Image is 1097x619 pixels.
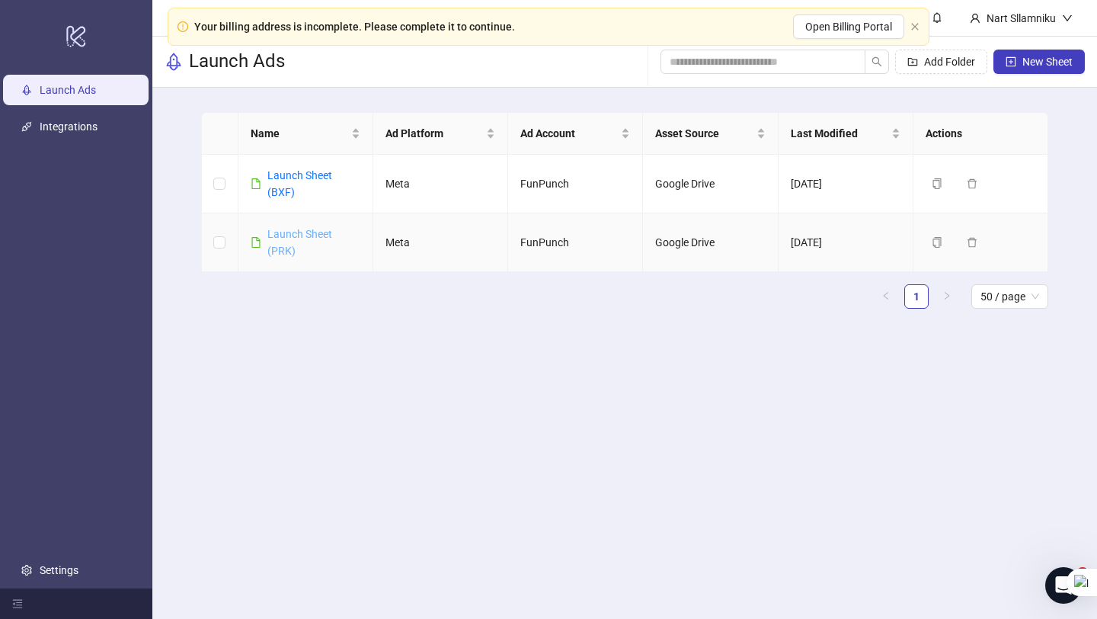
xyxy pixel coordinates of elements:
span: down [1062,13,1073,24]
td: [DATE] [779,155,913,213]
li: 1 [904,284,929,309]
span: rocket [165,53,183,71]
iframe: Intercom live chat [1045,567,1082,604]
div: Nart Sllamniku [980,10,1062,27]
span: left [881,291,891,300]
span: Ad Platform [385,125,483,142]
div: Your billing address is incomplete. Please complete it to continue. [194,18,515,35]
span: Add Folder [924,56,975,68]
span: bell [932,12,942,23]
li: Next Page [935,284,959,309]
h3: Launch Ads [189,50,285,74]
span: exclamation-circle [178,21,188,32]
span: Open Billing Portal [805,21,892,33]
span: file [251,237,261,248]
span: 3 [1076,567,1089,579]
li: Previous Page [874,284,898,309]
span: Name [251,125,348,142]
td: Google Drive [643,155,778,213]
span: copy [932,178,942,189]
td: Meta [373,213,508,272]
button: right [935,284,959,309]
button: close [910,22,919,32]
th: Ad Platform [373,113,508,155]
span: file [251,178,261,189]
button: Open Billing Portal [793,14,904,39]
button: New Sheet [993,50,1085,74]
a: Launch Sheet (PRK) [267,228,332,257]
td: FunPunch [508,213,643,272]
th: Asset Source [643,113,778,155]
div: Page Size [971,284,1048,309]
a: Settings [40,564,78,576]
span: Asset Source [655,125,753,142]
th: Ad Account [508,113,643,155]
a: Integrations [40,120,98,133]
span: copy [932,237,942,248]
td: FunPunch [508,155,643,213]
a: Launch Sheet (BXF) [267,169,332,198]
span: user [970,13,980,24]
span: folder-add [907,56,918,67]
span: delete [967,237,977,248]
a: Launch Ads [40,84,96,96]
a: 1 [905,285,928,308]
span: close [910,22,919,31]
button: left [874,284,898,309]
span: plus-square [1006,56,1016,67]
th: Actions [913,113,1048,155]
span: menu-fold [12,598,23,609]
td: [DATE] [779,213,913,272]
span: delete [967,178,977,189]
th: Name [238,113,373,155]
span: Ad Account [520,125,618,142]
span: New Sheet [1022,56,1073,68]
span: 50 / page [980,285,1039,308]
th: Last Modified [779,113,913,155]
span: Last Modified [791,125,888,142]
button: Add Folder [895,50,987,74]
span: right [942,291,951,300]
span: search [872,56,882,67]
td: Google Drive [643,213,778,272]
td: Meta [373,155,508,213]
